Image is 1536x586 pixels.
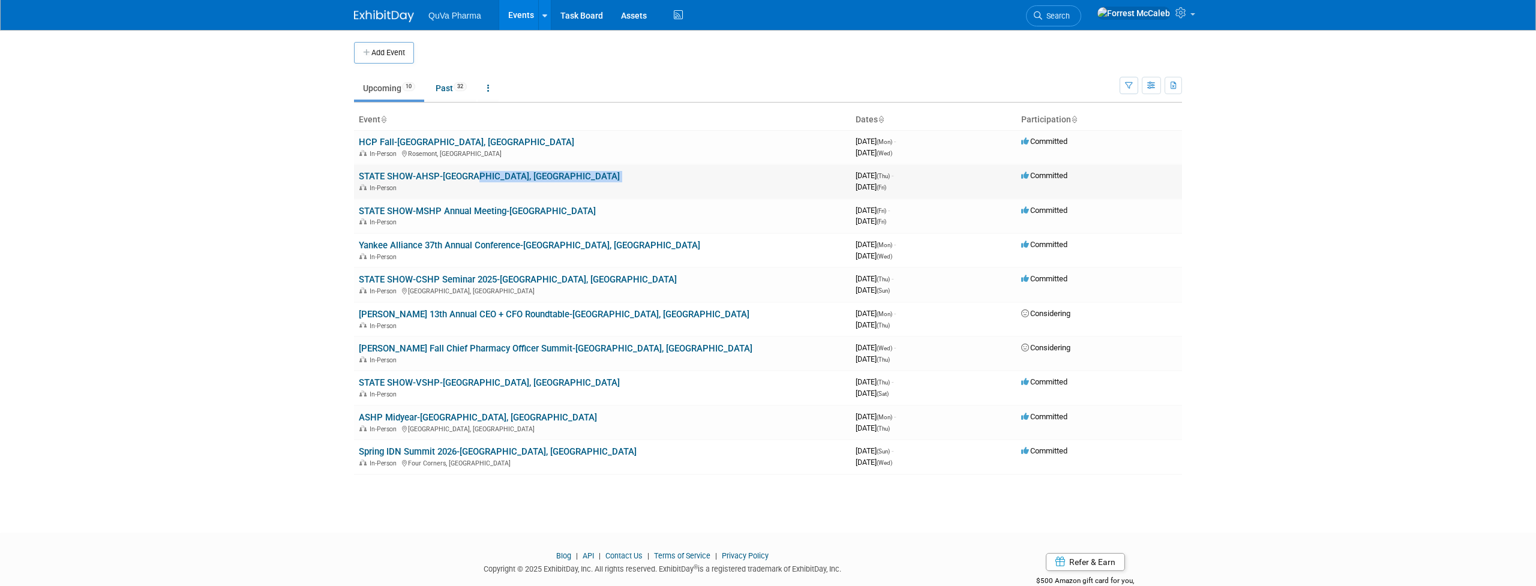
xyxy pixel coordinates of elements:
span: - [892,171,893,180]
span: [DATE] [856,389,889,398]
span: (Sun) [877,448,890,455]
span: [DATE] [856,148,892,157]
img: In-Person Event [359,287,367,293]
span: [DATE] [856,354,890,363]
span: (Wed) [877,345,892,351]
a: Sort by Participation Type [1071,115,1077,124]
span: 10 [402,82,415,91]
a: Past32 [427,77,476,100]
span: (Wed) [877,253,892,260]
div: Four Corners, [GEOGRAPHIC_DATA] [359,458,846,467]
span: (Thu) [877,425,890,432]
span: (Wed) [877,150,892,157]
a: HCP Fall-[GEOGRAPHIC_DATA], [GEOGRAPHIC_DATA] [359,137,574,148]
span: Committed [1021,206,1067,215]
a: STATE SHOW-MSHP Annual Meeting-[GEOGRAPHIC_DATA] [359,206,596,217]
span: - [894,343,896,352]
span: - [894,240,896,249]
span: [DATE] [856,206,890,215]
a: STATE SHOW-AHSP-[GEOGRAPHIC_DATA], [GEOGRAPHIC_DATA] [359,171,620,182]
img: In-Person Event [359,425,367,431]
span: [DATE] [856,251,892,260]
a: ASHP Midyear-[GEOGRAPHIC_DATA], [GEOGRAPHIC_DATA] [359,412,597,423]
span: (Sat) [877,390,889,397]
span: In-Person [370,459,400,467]
span: [DATE] [856,171,893,180]
span: (Thu) [877,276,890,283]
span: In-Person [370,322,400,330]
div: Rosemont, [GEOGRAPHIC_DATA] [359,148,846,158]
span: (Thu) [877,173,890,179]
a: Upcoming10 [354,77,424,100]
span: Considering [1021,343,1070,352]
th: Dates [851,110,1016,130]
img: In-Person Event [359,322,367,328]
a: Sort by Start Date [878,115,884,124]
span: Committed [1021,377,1067,386]
span: In-Person [370,218,400,226]
img: In-Person Event [359,390,367,396]
a: Sort by Event Name [380,115,386,124]
span: - [892,377,893,386]
span: (Mon) [877,414,892,420]
img: Forrest McCaleb [1097,7,1171,20]
a: Blog [556,551,571,560]
a: Search [1026,5,1081,26]
span: [DATE] [856,423,890,432]
span: (Wed) [877,459,892,466]
span: | [712,551,720,560]
span: Committed [1021,240,1067,249]
span: (Thu) [877,379,890,386]
span: (Mon) [877,242,892,248]
span: (Mon) [877,311,892,317]
a: Terms of Service [654,551,710,560]
span: - [894,137,896,146]
span: Committed [1021,137,1067,146]
span: | [573,551,581,560]
span: Committed [1021,412,1067,421]
span: Committed [1021,446,1067,455]
span: [DATE] [856,412,896,421]
img: In-Person Event [359,459,367,465]
div: Copyright © 2025 ExhibitDay, Inc. All rights reserved. ExhibitDay is a registered trademark of Ex... [354,561,971,575]
span: [DATE] [856,377,893,386]
span: - [894,412,896,421]
span: [DATE] [856,274,893,283]
sup: ® [694,564,698,570]
span: (Thu) [877,356,890,363]
span: - [888,206,890,215]
span: [DATE] [856,137,896,146]
span: [DATE] [856,343,896,352]
img: ExhibitDay [354,10,414,22]
img: In-Person Event [359,184,367,190]
span: [DATE] [856,320,890,329]
a: Spring IDN Summit 2026-[GEOGRAPHIC_DATA], [GEOGRAPHIC_DATA] [359,446,637,457]
th: Event [354,110,851,130]
span: In-Person [370,425,400,433]
a: STATE SHOW-VSHP-[GEOGRAPHIC_DATA], [GEOGRAPHIC_DATA] [359,377,620,388]
span: (Fri) [877,184,886,191]
span: (Fri) [877,208,886,214]
span: [DATE] [856,286,890,294]
a: STATE SHOW-CSHP Seminar 2025-[GEOGRAPHIC_DATA], [GEOGRAPHIC_DATA] [359,274,677,285]
button: Add Event [354,42,414,64]
span: In-Person [370,287,400,295]
img: In-Person Event [359,356,367,362]
span: [DATE] [856,309,896,318]
th: Participation [1016,110,1182,130]
a: Contact Us [605,551,643,560]
span: - [894,309,896,318]
span: - [892,446,893,455]
a: Refer & Earn [1046,553,1125,571]
span: 32 [454,82,467,91]
span: Considering [1021,309,1070,318]
span: (Thu) [877,322,890,329]
span: In-Person [370,150,400,158]
img: In-Person Event [359,218,367,224]
div: [GEOGRAPHIC_DATA], [GEOGRAPHIC_DATA] [359,423,846,433]
span: Search [1042,11,1070,20]
span: Committed [1021,171,1067,180]
span: Committed [1021,274,1067,283]
div: [GEOGRAPHIC_DATA], [GEOGRAPHIC_DATA] [359,286,846,295]
a: Privacy Policy [722,551,769,560]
